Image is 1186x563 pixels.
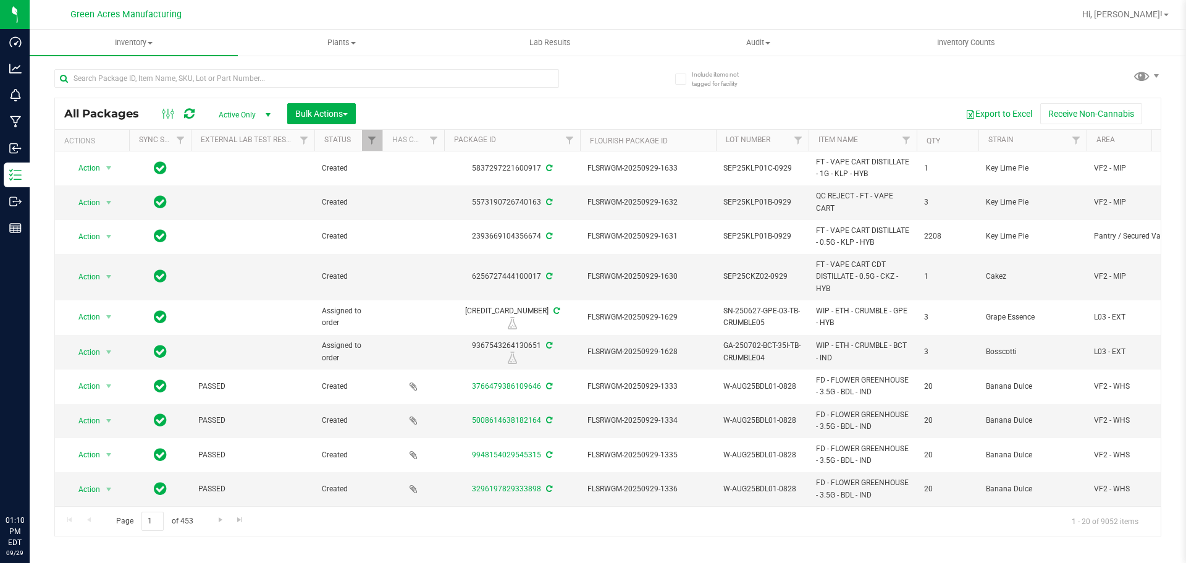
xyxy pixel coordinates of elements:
span: Audit [655,37,862,48]
span: select [101,378,117,395]
span: SN-250627-GPE-03-TB-CRUMBLE05 [723,305,801,329]
span: Created [322,415,375,426]
a: Filter [294,130,314,151]
span: 3 [924,197,971,208]
a: 3296197829333898 [472,485,541,493]
input: 1 [141,512,164,531]
th: Has COA [382,130,444,151]
span: W-AUG25BDL01-0828 [723,483,801,495]
span: Grape Essence [986,311,1079,323]
span: VF2 - WHS [1094,415,1172,426]
span: Banana Dulce [986,449,1079,461]
span: Created [322,381,375,392]
span: Sync from Compliance System [552,307,560,315]
span: Action [67,308,101,326]
span: Inventory Counts [920,37,1012,48]
inline-svg: Inbound [9,142,22,155]
span: Banana Dulce [986,483,1079,495]
span: In Sync [154,446,167,464]
a: Filter [896,130,917,151]
span: Include items not tagged for facility [692,70,754,88]
span: select [101,481,117,498]
inline-svg: Dashboard [9,36,22,48]
span: Sync from Compliance System [544,164,552,172]
span: Created [322,163,375,174]
span: VF2 - WHS [1094,449,1172,461]
span: In Sync [154,268,167,285]
span: Banana Dulce [986,381,1079,392]
span: VF2 - WHS [1094,381,1172,392]
span: FD - FLOWER GREENHOUSE - 3.5G - BDL - IND [816,443,909,467]
span: Created [322,197,375,208]
span: Sync from Compliance System [544,272,552,281]
span: FD - FLOWER GREENHOUSE - 3.5G - BDL - IND [816,375,909,398]
span: In Sync [154,378,167,395]
inline-svg: Manufacturing [9,116,22,128]
span: PASSED [198,449,307,461]
span: In Sync [154,343,167,360]
span: Action [67,159,101,177]
span: 1 - 20 of 9052 items [1062,512,1148,530]
a: Inventory [30,30,238,56]
span: Bosscotti [986,346,1079,358]
span: select [101,344,117,361]
a: Filter [560,130,580,151]
span: L03 - EXT [1094,346,1172,358]
span: FLSRWGM-20250929-1628 [587,346,709,358]
a: Strain [988,135,1014,144]
iframe: Resource center [12,464,49,501]
span: Created [322,483,375,495]
button: Export to Excel [957,103,1040,124]
div: [CREDIT_CARD_NUMBER] [442,305,582,329]
span: Action [67,344,101,361]
span: Key Lime Pie [986,197,1079,208]
button: Bulk Actions [287,103,356,124]
span: PASSED [198,483,307,495]
a: Item Name [818,135,858,144]
span: FLSRWGM-20250929-1633 [587,163,709,174]
span: FLSRWGM-20250929-1632 [587,197,709,208]
span: FLSRWGM-20250929-1629 [587,311,709,323]
span: Plants [238,37,445,48]
span: select [101,194,117,211]
span: select [101,308,117,326]
span: W-AUG25BDL01-0828 [723,415,801,426]
a: 3766479386109646 [472,382,541,391]
span: W-AUG25BDL01-0828 [723,381,801,392]
span: Sync from Compliance System [544,341,552,350]
div: 2393669104356674 [442,231,582,242]
span: W-AUG25BDL01-0828 [723,449,801,461]
span: SEP25KLP01C-0929 [723,163,801,174]
span: In Sync [154,308,167,326]
input: Search Package ID, Item Name, SKU, Lot or Part Number... [54,69,559,88]
span: select [101,159,117,177]
a: Flourish Package ID [590,137,668,145]
div: R&D Lab Sample [442,317,582,329]
span: Hi, [PERSON_NAME]! [1082,9,1163,19]
span: Action [67,194,101,211]
div: 6256727444100017 [442,271,582,282]
span: FLSRWGM-20250929-1333 [587,381,709,392]
span: All Packages [64,107,151,121]
span: Pantry / Secured Vault [1094,231,1172,242]
span: FLSRWGM-20250929-1630 [587,271,709,282]
span: select [101,446,117,464]
span: 20 [924,415,971,426]
span: Key Lime Pie [986,231,1079,242]
a: Sync Status [139,135,187,144]
button: Receive Non-Cannabis [1040,103,1142,124]
span: In Sync [154,412,167,429]
a: Filter [788,130,809,151]
span: PASSED [198,415,307,426]
inline-svg: Reports [9,222,22,234]
span: Key Lime Pie [986,163,1079,174]
span: Banana Dulce [986,415,1079,426]
a: Package ID [454,135,496,144]
span: Sync from Compliance System [544,416,552,425]
inline-svg: Monitoring [9,89,22,101]
span: In Sync [154,159,167,177]
a: 5008614638182164 [472,416,541,425]
span: VF2 - MIP [1094,197,1172,208]
span: Page of 453 [106,512,203,531]
div: 5837297221600917 [442,163,582,174]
